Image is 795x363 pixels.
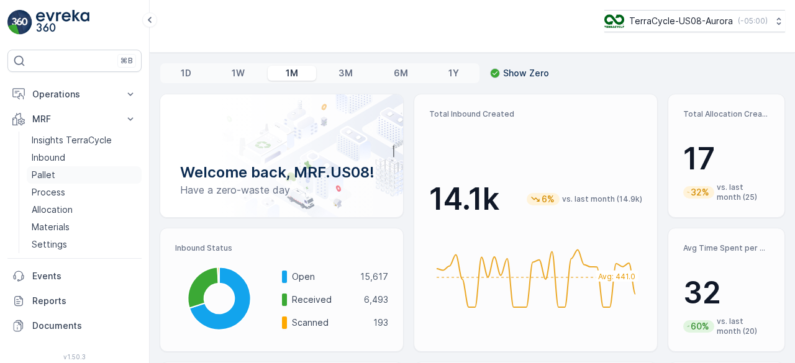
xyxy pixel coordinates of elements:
[27,184,142,201] a: Process
[7,82,142,107] button: Operations
[683,109,770,119] p: Total Allocation Created
[32,169,55,181] p: Pallet
[689,186,711,199] p: 32%
[604,14,624,28] img: image_ci7OI47.png
[448,67,459,79] p: 1Y
[32,221,70,233] p: Materials
[7,289,142,313] a: Reports
[7,107,142,132] button: MRF
[120,56,133,66] p: ⌘B
[286,67,298,79] p: 1M
[629,15,733,27] p: TerraCycle-US08-Aurora
[689,320,711,333] p: 60%
[27,166,142,184] a: Pallet
[32,295,137,307] p: Reports
[32,320,137,332] p: Documents
[27,149,142,166] a: Inbound
[540,193,556,205] p: 6%
[32,270,137,282] p: Events
[7,10,32,35] img: logo
[7,353,142,361] span: v 1.50.3
[292,294,356,306] p: Received
[180,182,383,197] p: Have a zero-waste day
[32,204,73,216] p: Allocation
[364,294,388,306] p: 6,493
[292,316,365,329] p: Scanned
[32,151,65,164] p: Inbound
[562,194,642,204] p: vs. last month (14.9k)
[36,10,89,35] img: logo_light-DOdMpM7g.png
[27,236,142,253] a: Settings
[7,264,142,289] a: Events
[683,274,770,311] p: 32
[27,218,142,236] a: Materials
[32,88,117,101] p: Operations
[360,271,388,283] p: 15,617
[394,67,408,79] p: 6M
[717,316,770,336] p: vs. last month (20)
[604,10,785,32] button: TerraCycle-US08-Aurora(-05:00)
[32,113,117,125] p: MRF
[683,243,770,253] p: Avg Time Spent per Process (hr)
[292,271,352,283] p: Open
[683,140,770,177] p: 17
[738,16,768,26] p: ( -05:00 )
[7,313,142,338] a: Documents
[27,132,142,149] a: Insights TerraCycle
[232,67,245,79] p: 1W
[32,186,65,199] p: Process
[175,243,388,253] p: Inbound Status
[717,182,770,202] p: vs. last month (25)
[27,201,142,218] a: Allocation
[32,238,67,251] p: Settings
[338,67,353,79] p: 3M
[429,109,642,119] p: Total Inbound Created
[32,134,112,146] p: Insights TerraCycle
[181,67,191,79] p: 1D
[503,67,549,79] p: Show Zero
[429,181,499,218] p: 14.1k
[180,163,383,182] p: Welcome back, MRF.US08!
[373,316,388,329] p: 193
